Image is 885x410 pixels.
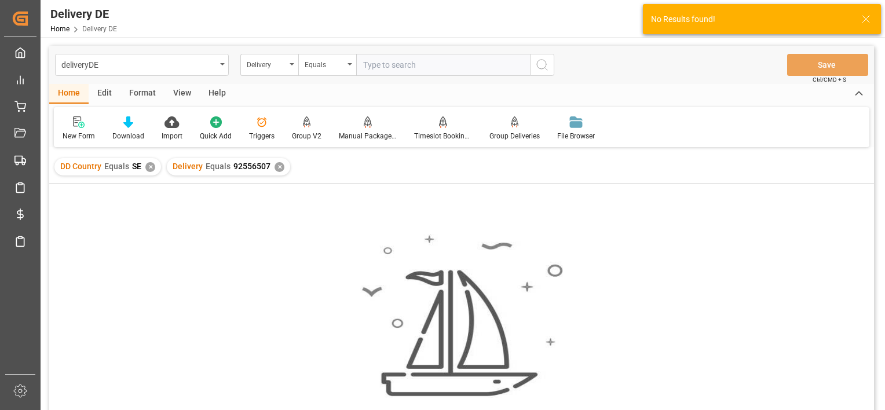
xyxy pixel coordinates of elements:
[240,54,298,76] button: open menu
[249,131,275,141] div: Triggers
[651,13,850,25] div: No Results found!
[50,25,70,33] a: Home
[49,84,89,104] div: Home
[813,75,846,84] span: Ctrl/CMD + S
[247,57,286,70] div: Delivery
[162,131,182,141] div: Import
[339,131,397,141] div: Manual Package TypeDetermination
[200,84,235,104] div: Help
[89,84,120,104] div: Edit
[356,54,530,76] input: Type to search
[132,162,141,171] span: SE
[145,162,155,172] div: ✕
[557,131,595,141] div: File Browser
[200,131,232,141] div: Quick Add
[530,54,554,76] button: search button
[55,54,229,76] button: open menu
[292,131,321,141] div: Group V2
[305,57,344,70] div: Equals
[173,162,203,171] span: Delivery
[112,131,144,141] div: Download
[298,54,356,76] button: open menu
[120,84,164,104] div: Format
[787,54,868,76] button: Save
[63,131,95,141] div: New Form
[360,234,563,398] img: smooth_sailing.jpeg
[164,84,200,104] div: View
[61,57,216,71] div: deliveryDE
[50,5,117,23] div: Delivery DE
[60,162,101,171] span: DD Country
[275,162,284,172] div: ✕
[489,131,540,141] div: Group Deliveries
[206,162,231,171] span: Equals
[104,162,129,171] span: Equals
[414,131,472,141] div: Timeslot Booking Report
[233,162,270,171] span: 92556507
